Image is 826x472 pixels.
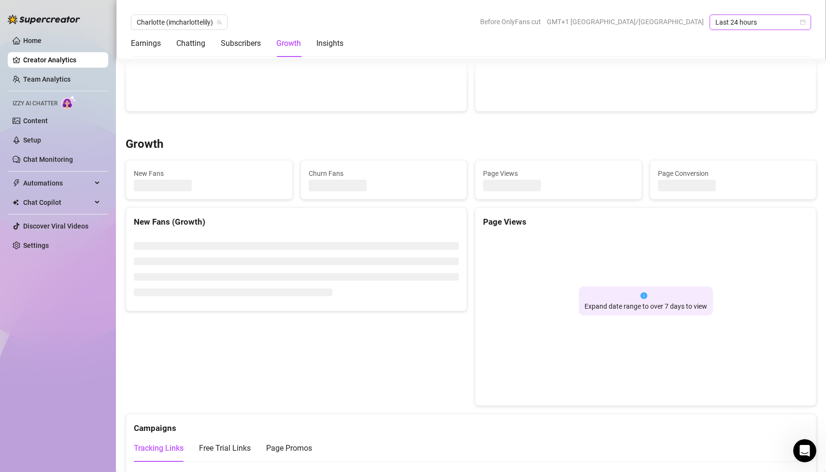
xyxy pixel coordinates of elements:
a: Content [23,117,48,125]
div: Campaigns [134,414,808,435]
span: GMT+1 [GEOGRAPHIC_DATA]/[GEOGRAPHIC_DATA] [547,14,704,29]
span: Home [13,326,35,332]
span: News [160,326,178,332]
h3: Growth [126,137,163,152]
a: Home [23,37,42,44]
span: Page Views [483,168,634,179]
div: Tracking Links [134,443,184,454]
div: Earnings [131,38,161,49]
span: Last 24 hours [715,15,805,29]
button: Find a time [20,194,173,213]
div: Page Promos [266,443,312,454]
div: Super Mass, Dark Mode, Message Library & Bump ImprovementsFeature update [10,225,184,358]
div: Expand date range to over 7 days to view [584,301,707,312]
img: Profile image for Giselle [133,15,153,35]
div: Page Views [483,215,808,229]
div: Subscribers [221,38,261,49]
button: Messages [48,301,97,340]
iframe: Intercom live chat [793,439,816,462]
span: Messages [56,326,89,332]
img: Super Mass, Dark Mode, Message Library & Bump Improvements [10,226,183,293]
p: How can we help? [19,101,174,118]
div: Schedule a FREE consulting call: [20,180,173,190]
a: Settings [23,242,49,249]
div: Growth [276,38,301,49]
div: Insights [316,38,343,49]
img: logo-BBDzfeDw.svg [8,14,80,24]
div: Send us a message [20,138,161,148]
span: New Fans [134,168,285,179]
a: Team Analytics [23,75,71,83]
span: Help [113,326,128,332]
a: Creator Analytics [23,52,100,68]
p: Hi [PERSON_NAME] 👋 [19,69,174,101]
div: Send us a messageWe typically reply in a few hours [10,130,184,167]
span: thunderbolt [13,179,20,187]
a: Discover Viral Videos [23,222,88,230]
img: Chat Copilot [13,199,19,206]
span: Charlotte (imcharlottelily) [137,15,222,29]
span: Automations [23,175,92,191]
div: Free Trial Links [199,443,251,454]
a: Chat Monitoring [23,156,73,163]
span: calendar [800,19,806,25]
span: Churn Fans [309,168,459,179]
div: Profile image for Nir [152,15,171,35]
button: News [145,301,193,340]
span: info-circle [641,292,647,299]
div: New Fans (Growth) [134,215,459,229]
div: Chatting [176,38,205,49]
a: Setup [23,136,41,144]
span: team [216,19,222,25]
button: Help [97,301,145,340]
span: Chat Copilot [23,195,92,210]
img: logo [19,18,95,34]
span: Izzy AI Chatter [13,99,57,108]
img: AI Chatter [61,95,76,109]
span: Before OnlyFans cut [480,14,541,29]
img: Profile image for Ella [115,15,134,35]
div: We typically reply in a few hours [20,148,161,158]
span: Page Conversion [658,168,809,179]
